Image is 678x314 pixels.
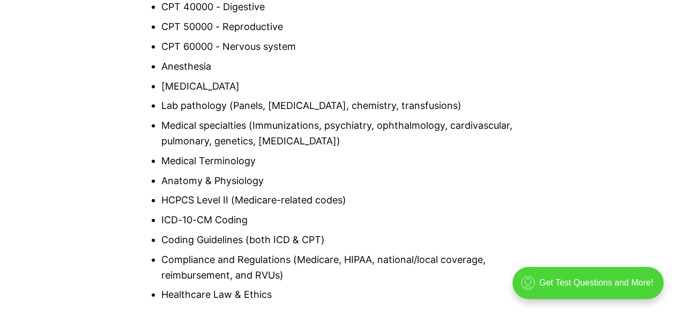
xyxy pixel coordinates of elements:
li: CPT 50000 - Reproductive [161,19,532,35]
li: Coding Guidelines (both ICD & CPT) [161,232,532,248]
li: Medical specialties (Immunizations, psychiatry, ophthalmology, cardivascular, pulmonary, genetics... [161,118,532,149]
li: Lab pathology (Panels, [MEDICAL_DATA], chemistry, transfusions) [161,98,532,114]
li: [MEDICAL_DATA] [161,79,532,94]
li: Medical Terminology [161,154,532,169]
li: ICD-10-CM Coding [161,213,532,228]
iframe: portal-trigger [503,261,678,314]
li: Anatomy & Physiology [161,173,532,189]
li: CPT 60000 - Nervous system [161,39,532,55]
li: Compliance and Regulations (Medicare, HIPAA, national/local coverage, reimbursement, and RVUs) [161,252,532,283]
li: HCPCS Level II (Medicare-related codes) [161,193,532,208]
li: Healthcare Law & Ethics [161,287,532,303]
li: Anesthesia [161,59,532,75]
